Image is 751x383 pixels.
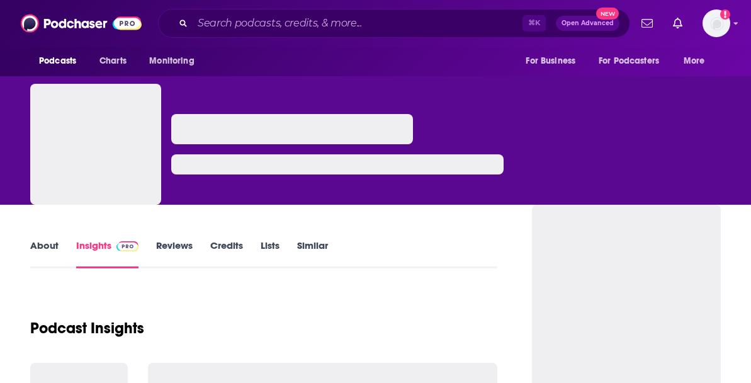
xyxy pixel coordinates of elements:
button: open menu [30,49,93,73]
a: Show notifications dropdown [668,13,687,34]
a: InsightsPodchaser Pro [76,239,138,268]
img: Podchaser - Follow, Share and Rate Podcasts [21,11,142,35]
span: For Business [526,52,575,70]
img: User Profile [703,9,730,37]
a: Lists [261,239,280,268]
button: Open AdvancedNew [556,16,619,31]
button: open menu [590,49,677,73]
span: Monitoring [149,52,194,70]
span: Logged in as KTMSseat4 [703,9,730,37]
span: ⌘ K [522,15,546,31]
svg: Add a profile image [720,9,730,20]
span: For Podcasters [599,52,659,70]
input: Search podcasts, credits, & more... [193,13,522,33]
button: open menu [140,49,210,73]
a: Reviews [156,239,193,268]
span: Charts [99,52,127,70]
a: Charts [91,49,134,73]
span: Podcasts [39,52,76,70]
button: open menu [675,49,721,73]
button: open menu [517,49,591,73]
span: Open Advanced [562,20,614,26]
a: Credits [210,239,243,268]
h1: Podcast Insights [30,319,144,338]
img: Podchaser Pro [116,241,138,251]
a: Show notifications dropdown [636,13,658,34]
div: Search podcasts, credits, & more... [158,9,630,38]
a: Similar [297,239,328,268]
span: New [596,8,619,20]
button: Show profile menu [703,9,730,37]
a: About [30,239,59,268]
span: More [684,52,705,70]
